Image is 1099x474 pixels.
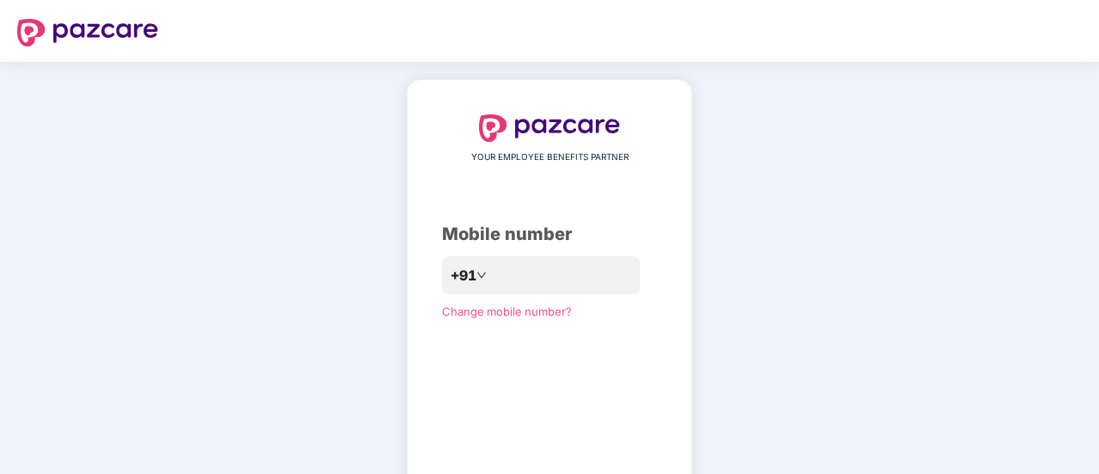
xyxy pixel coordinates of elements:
[476,270,487,280] span: down
[479,114,620,142] img: logo
[17,19,158,46] img: logo
[442,305,572,318] a: Change mobile number?
[451,265,476,286] span: +91
[471,151,629,164] span: YOUR EMPLOYEE BENEFITS PARTNER
[442,221,657,248] div: Mobile number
